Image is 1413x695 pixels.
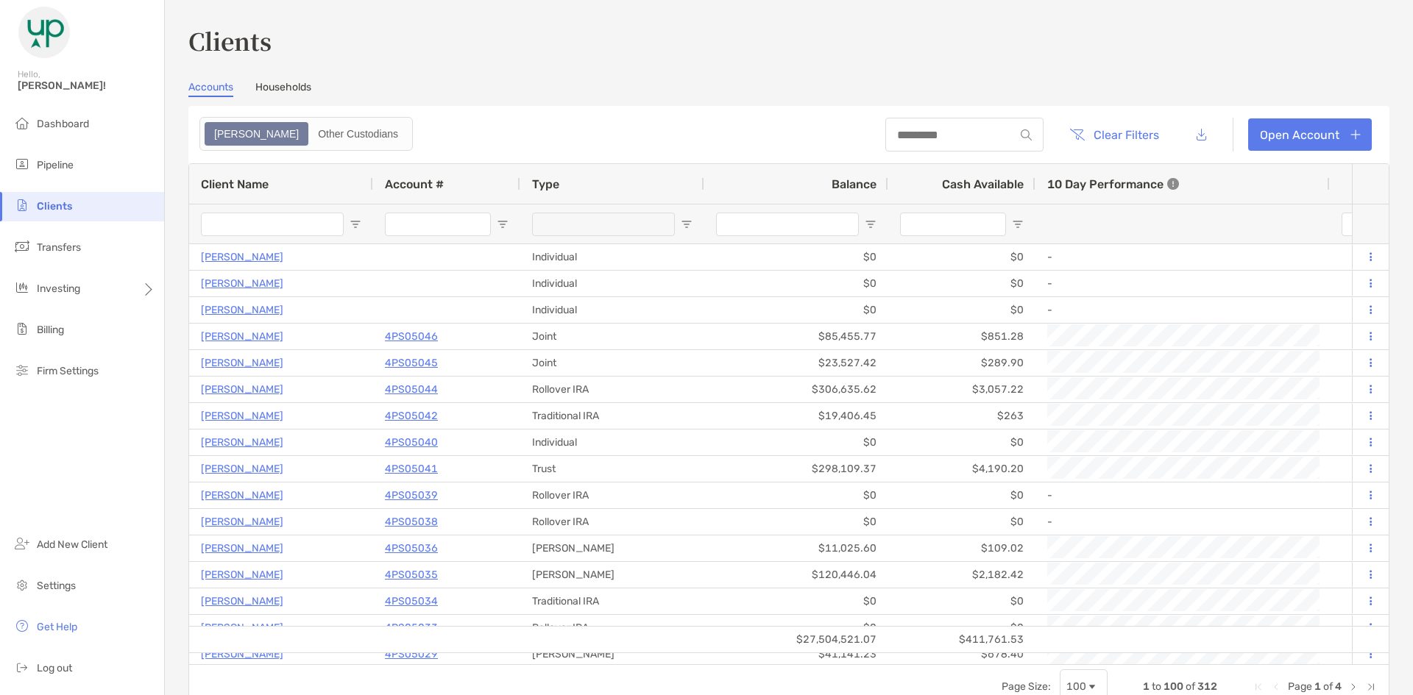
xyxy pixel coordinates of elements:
[1058,118,1170,151] button: Clear Filters
[497,218,509,230] button: Open Filter Menu
[520,271,704,296] div: Individual
[201,592,283,610] a: [PERSON_NAME]
[704,456,888,482] div: $298,109.37
[704,244,888,270] div: $0
[520,297,704,323] div: Individual
[942,177,1024,191] span: Cash Available
[201,645,283,663] p: [PERSON_NAME]
[1164,680,1183,693] span: 100
[385,513,438,531] a: 4PS05038
[385,539,438,557] p: 4PS05036
[520,244,704,270] div: Individual
[310,124,406,144] div: Other Custodians
[37,200,72,213] span: Clients
[888,509,1035,535] div: $0
[1047,245,1318,269] div: -
[201,513,283,531] a: [PERSON_NAME]
[206,124,307,144] div: Zoe
[13,196,31,214] img: clients icon
[13,114,31,132] img: dashboard icon
[37,662,72,674] span: Log out
[888,244,1035,270] div: $0
[1047,510,1318,534] div: -
[37,241,81,254] span: Transfers
[704,377,888,402] div: $306,635.62
[1248,118,1372,151] a: Open Account
[888,430,1035,455] div: $0
[704,271,888,296] div: $0
[832,177,877,191] span: Balance
[888,403,1035,429] div: $263
[888,297,1035,323] div: $0
[1047,298,1318,322] div: -
[704,350,888,376] div: $23,527.42
[385,213,491,236] input: Account # Filter Input
[704,615,888,641] div: $0
[201,486,283,505] a: [PERSON_NAME]
[201,274,283,293] a: [PERSON_NAME]
[716,213,859,236] input: Balance Filter Input
[201,433,283,452] a: [PERSON_NAME]
[37,580,76,592] span: Settings
[888,641,1035,667] div: $678.40
[520,562,704,588] div: [PERSON_NAME]
[888,535,1035,561] div: $109.02
[532,177,559,191] span: Type
[1152,680,1161,693] span: to
[1002,680,1051,693] div: Page Size:
[520,588,704,614] div: Traditional IRA
[520,324,704,349] div: Joint
[704,324,888,349] div: $85,455.77
[704,627,888,652] div: $27,504,521.07
[1012,218,1024,230] button: Open Filter Menu
[37,324,64,336] span: Billing
[385,380,438,399] a: 4PS05044
[385,460,438,478] a: 4PS05041
[888,456,1035,482] div: $4,190.20
[18,6,71,59] img: Zoe Logo
[37,282,80,295] span: Investing
[1047,483,1318,507] div: -
[520,403,704,429] div: Traditional IRA
[888,627,1035,652] div: $411,761.53
[201,460,283,478] p: [PERSON_NAME]
[37,538,107,551] span: Add New Client
[201,354,283,372] a: [PERSON_NAME]
[520,482,704,508] div: Rollover IRA
[255,81,311,97] a: Households
[201,539,283,557] a: [PERSON_NAME]
[201,380,283,399] a: [PERSON_NAME]
[385,619,438,637] a: 4PS05033
[13,238,31,255] img: transfers icon
[1021,129,1032,140] img: input icon
[385,354,438,372] p: 4PS05045
[201,177,269,191] span: Client Name
[1047,271,1318,296] div: -
[201,619,283,637] a: [PERSON_NAME]
[704,588,888,614] div: $0
[704,430,888,455] div: $0
[520,350,704,376] div: Joint
[201,566,283,584] a: [PERSON_NAME]
[1335,680,1342,693] span: 4
[385,566,438,584] a: 4PS05035
[704,297,888,323] div: $0
[385,327,438,346] a: 4PS05046
[1348,681,1359,693] div: Next Page
[1143,680,1150,693] span: 1
[199,117,413,151] div: segmented control
[520,430,704,455] div: Individual
[385,433,438,452] a: 4PS05040
[1186,680,1195,693] span: of
[704,562,888,588] div: $120,446.04
[13,361,31,379] img: firm-settings icon
[13,279,31,296] img: investing icon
